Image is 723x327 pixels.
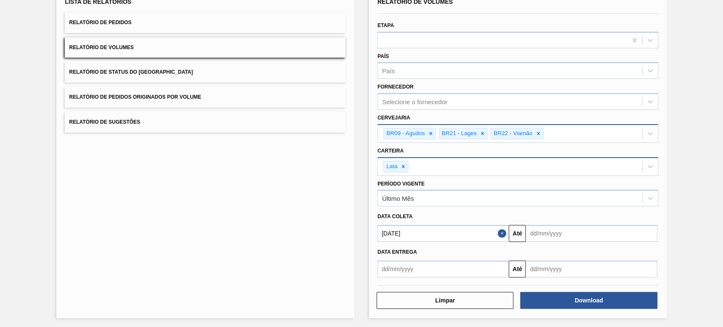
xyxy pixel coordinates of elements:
label: Cervejaria [377,115,410,121]
div: Lata [384,161,399,172]
button: Até [509,225,526,242]
input: dd/mm/yyyy [377,260,509,277]
label: Fornecedor [377,84,413,90]
span: Relatório de Volumes [69,44,133,50]
input: dd/mm/yyyy [526,260,657,277]
span: Data coleta [377,213,413,219]
input: dd/mm/yyyy [377,225,509,242]
span: Relatório de Pedidos [69,19,131,25]
button: Close [498,225,509,242]
label: Período Vigente [377,181,424,187]
span: Relatório de Status do [GEOGRAPHIC_DATA] [69,69,193,75]
label: País [377,53,389,59]
div: País [382,67,395,75]
button: Relatório de Pedidos Originados por Volume [65,87,346,108]
button: Download [520,292,657,309]
span: Relatório de Pedidos Originados por Volume [69,94,201,100]
div: BR22 - Viamão [491,128,533,139]
div: Selecione o fornecedor [382,98,447,105]
button: Relatório de Volumes [65,37,346,58]
button: Limpar [377,292,513,309]
button: Relatório de Status do [GEOGRAPHIC_DATA] [65,62,346,83]
label: Etapa [377,22,394,28]
button: Até [509,260,526,277]
button: Relatório de Pedidos [65,12,346,33]
input: dd/mm/yyyy [526,225,657,242]
label: Carteira [377,148,404,154]
div: BR09 - Agudos [384,128,426,139]
button: Relatório de Sugestões [65,112,346,133]
div: Último Mês [382,195,414,202]
span: Relatório de Sugestões [69,119,140,125]
div: BR21 - Lages [439,128,478,139]
span: Data entrega [377,249,417,255]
